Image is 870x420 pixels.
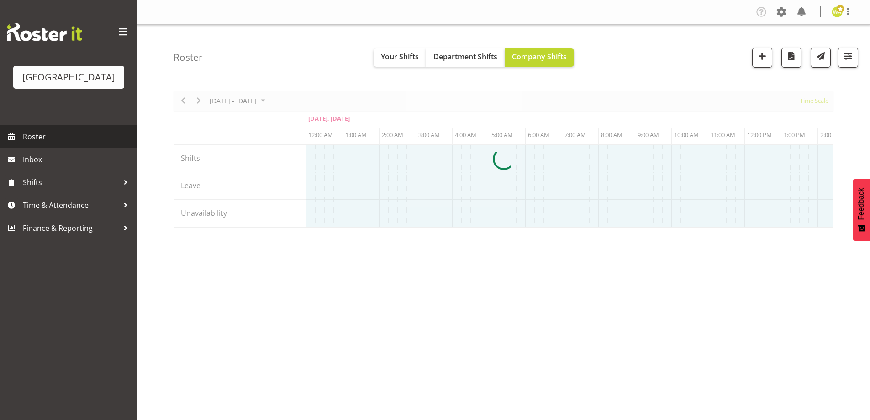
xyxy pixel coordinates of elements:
[853,179,870,241] button: Feedback - Show survey
[374,48,426,67] button: Your Shifts
[811,48,831,68] button: Send a list of all shifts for the selected filtered period to all rostered employees.
[857,188,865,220] span: Feedback
[838,48,858,68] button: Filter Shifts
[7,23,82,41] img: Rosterit website logo
[512,52,567,62] span: Company Shifts
[23,221,119,235] span: Finance & Reporting
[781,48,801,68] button: Download a PDF of the roster according to the set date range.
[505,48,574,67] button: Company Shifts
[433,52,497,62] span: Department Shifts
[832,6,843,17] img: wendy-auld9530.jpg
[174,52,203,63] h4: Roster
[22,70,115,84] div: [GEOGRAPHIC_DATA]
[23,153,132,166] span: Inbox
[752,48,772,68] button: Add a new shift
[23,175,119,189] span: Shifts
[23,130,132,144] span: Roster
[426,48,505,67] button: Department Shifts
[381,52,419,62] span: Your Shifts
[23,198,119,212] span: Time & Attendance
